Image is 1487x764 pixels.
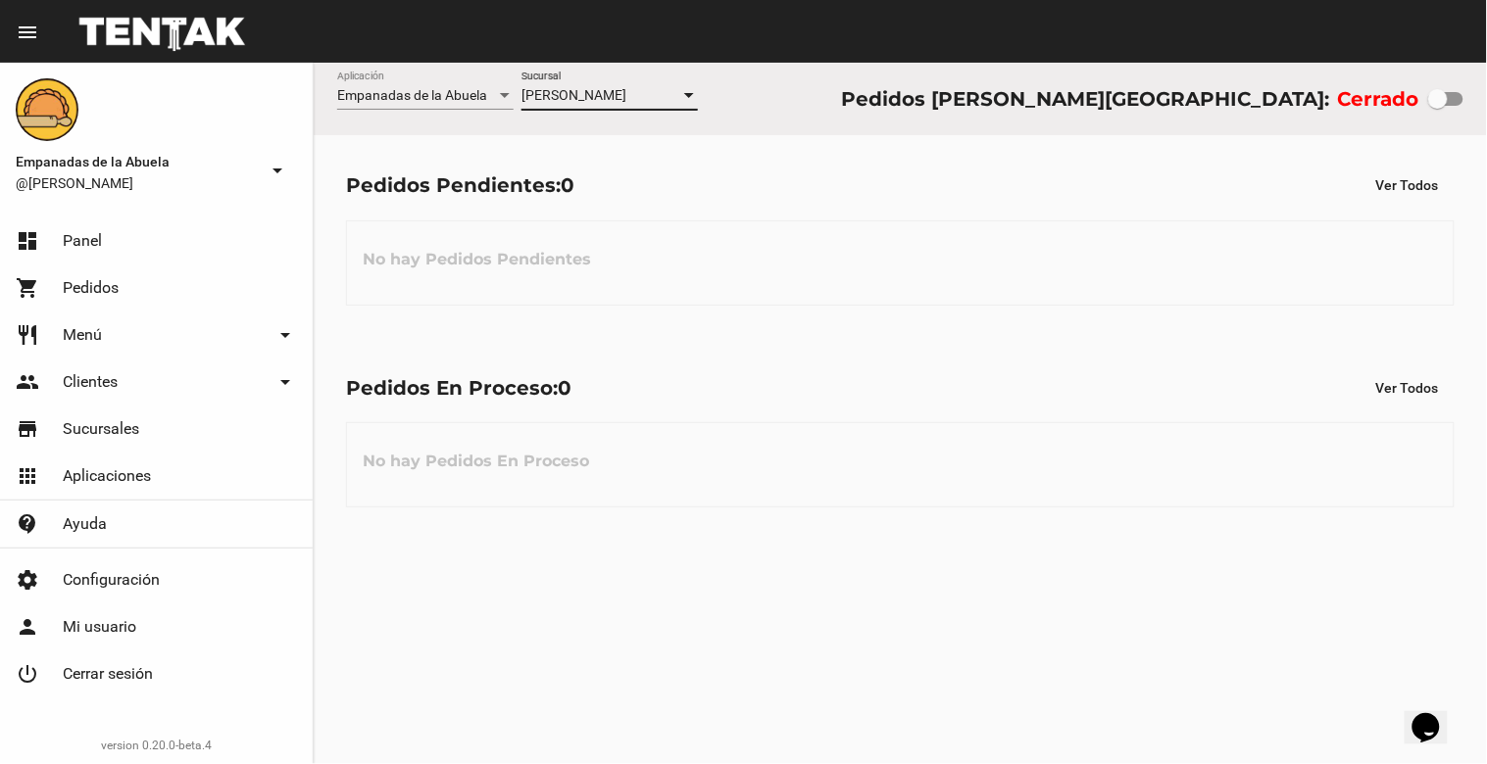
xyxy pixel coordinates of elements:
mat-icon: dashboard [16,229,39,253]
span: Panel [63,231,102,251]
mat-icon: store [16,417,39,441]
span: Menú [63,325,102,345]
mat-icon: restaurant [16,323,39,347]
img: f0136945-ed32-4f7c-91e3-a375bc4bb2c5.png [16,78,78,141]
mat-icon: shopping_cart [16,276,39,300]
span: Pedidos [63,278,119,298]
span: Clientes [63,372,118,392]
label: Cerrado [1338,83,1419,115]
div: Pedidos [PERSON_NAME][GEOGRAPHIC_DATA]: [841,83,1329,115]
mat-icon: power_settings_new [16,662,39,686]
span: Sucursales [63,419,139,439]
div: version 0.20.0-beta.4 [16,736,297,755]
mat-icon: arrow_drop_down [273,370,297,394]
mat-icon: person [16,615,39,639]
mat-icon: settings [16,568,39,592]
span: 0 [561,173,574,197]
mat-icon: arrow_drop_down [273,323,297,347]
mat-icon: people [16,370,39,394]
span: Ver Todos [1376,380,1439,396]
span: Empanadas de la Abuela [16,150,258,173]
iframe: chat widget [1405,686,1467,744]
mat-icon: contact_support [16,512,39,536]
mat-icon: apps [16,464,39,488]
span: Aplicaciones [63,466,151,486]
button: Ver Todos [1361,167,1455,203]
span: Ayuda [63,514,107,534]
span: Cerrar sesión [63,664,153,684]
span: Empanadas de la Abuela [337,87,487,103]
span: 0 [558,376,571,400]
div: Pedidos Pendientes: [346,169,574,201]
button: Ver Todos [1361,370,1455,406]
span: [PERSON_NAME] [521,87,626,103]
span: @[PERSON_NAME] [16,173,258,193]
mat-icon: arrow_drop_down [266,159,289,182]
mat-icon: menu [16,21,39,44]
span: Mi usuario [63,617,136,637]
div: Pedidos En Proceso: [346,372,571,404]
h3: No hay Pedidos En Proceso [347,432,605,491]
h3: No hay Pedidos Pendientes [347,230,607,289]
span: Ver Todos [1376,177,1439,193]
span: Configuración [63,570,160,590]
